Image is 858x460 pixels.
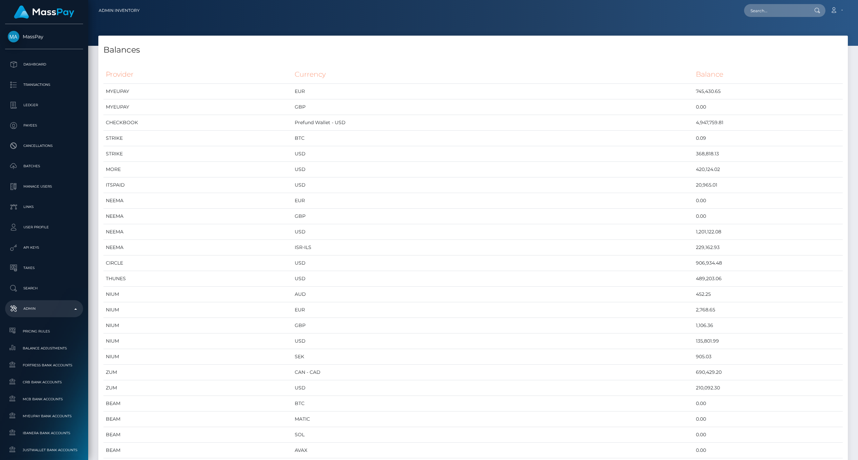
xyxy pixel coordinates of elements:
td: 0.00 [694,99,843,115]
p: Search [8,283,80,293]
td: 905.03 [694,349,843,365]
td: 1,106.36 [694,318,843,333]
p: Admin [8,304,80,314]
td: NEEMA [103,240,292,255]
td: USD [292,380,694,396]
td: 20,965.01 [694,177,843,193]
span: JustWallet Bank Accounts [8,446,80,454]
td: NIUM [103,287,292,302]
td: USD [292,162,694,177]
td: EUR [292,302,694,318]
td: AUD [292,287,694,302]
a: Pricing Rules [5,324,83,339]
h4: Balances [103,44,843,56]
th: Currency [292,65,694,84]
td: ZUM [103,365,292,380]
a: Admin [5,300,83,317]
td: 0.00 [694,411,843,427]
p: Cancellations [8,141,80,151]
td: 420,124.02 [694,162,843,177]
td: NIUM [103,333,292,349]
td: MATIC [292,411,694,427]
td: 0.00 [694,396,843,411]
td: CIRCLE [103,255,292,271]
td: 1,201,122.08 [694,224,843,240]
span: MassPay [5,34,83,40]
td: BEAM [103,411,292,427]
td: USD [292,271,694,287]
img: MassPay [8,31,19,42]
a: MCB Bank Accounts [5,392,83,406]
td: NEEMA [103,209,292,224]
a: Taxes [5,260,83,276]
a: Manage Users [5,178,83,195]
a: CRB Bank Accounts [5,375,83,389]
td: USD [292,333,694,349]
img: MassPay Logo [14,5,74,19]
p: Taxes [8,263,80,273]
td: 489,203.06 [694,271,843,287]
td: USD [292,177,694,193]
td: ITSPAID [103,177,292,193]
td: MORE [103,162,292,177]
a: MyEUPay Bank Accounts [5,409,83,423]
td: EUR [292,84,694,99]
td: BEAM [103,396,292,411]
a: Batches [5,158,83,175]
p: User Profile [8,222,80,232]
td: SOL [292,427,694,443]
a: Transactions [5,76,83,93]
td: 2,768.65 [694,302,843,318]
a: User Profile [5,219,83,236]
th: Balance [694,65,843,84]
td: MYEUPAY [103,99,292,115]
td: USD [292,224,694,240]
td: CAN - CAD [292,365,694,380]
td: 906,934.48 [694,255,843,271]
td: BTC [292,396,694,411]
p: Transactions [8,80,80,90]
td: EUR [292,193,694,209]
td: BEAM [103,443,292,458]
a: Payees [5,117,83,134]
td: MYEUPAY [103,84,292,99]
td: STRIKE [103,131,292,146]
td: USD [292,146,694,162]
td: 0.00 [694,193,843,209]
a: Dashboard [5,56,83,73]
p: Ledger [8,100,80,110]
td: NIUM [103,349,292,365]
td: ISR-ILS [292,240,694,255]
td: 210,092.30 [694,380,843,396]
a: Links [5,198,83,215]
a: Ibanera Bank Accounts [5,426,83,440]
td: THUNES [103,271,292,287]
td: 452.25 [694,287,843,302]
td: NEEMA [103,193,292,209]
td: AVAX [292,443,694,458]
td: NIUM [103,302,292,318]
td: GBP [292,318,694,333]
td: CHECKBOOK [103,115,292,131]
span: Pricing Rules [8,327,80,335]
p: Batches [8,161,80,171]
td: GBP [292,99,694,115]
td: ZUM [103,380,292,396]
a: Balance Adjustments [5,341,83,356]
a: JustWallet Bank Accounts [5,443,83,457]
span: MCB Bank Accounts [8,395,80,403]
td: NIUM [103,318,292,333]
td: 0.09 [694,131,843,146]
td: BEAM [103,427,292,443]
td: 0.00 [694,209,843,224]
p: Payees [8,120,80,131]
p: Links [8,202,80,212]
td: BTC [292,131,694,146]
td: Prefund Wallet - USD [292,115,694,131]
td: 745,430.65 [694,84,843,99]
a: Cancellations [5,137,83,154]
td: 135,801.99 [694,333,843,349]
td: SEK [292,349,694,365]
td: GBP [292,209,694,224]
a: Admin Inventory [99,3,140,18]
